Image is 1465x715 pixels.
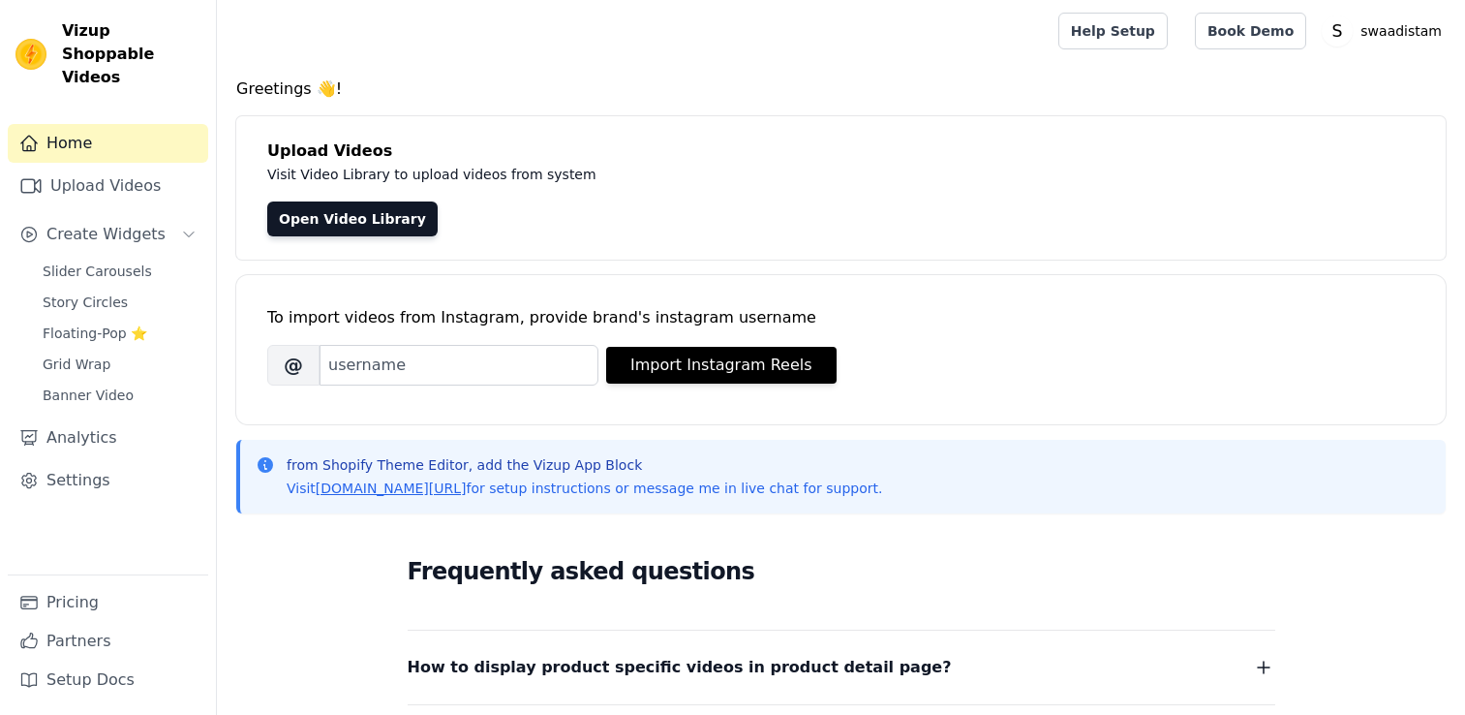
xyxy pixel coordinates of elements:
a: Partners [8,622,208,661]
a: Story Circles [31,289,208,316]
a: Home [8,124,208,163]
a: Setup Docs [8,661,208,699]
span: Vizup Shoppable Videos [62,19,200,89]
span: Banner Video [43,386,134,405]
button: How to display product specific videos in product detail page? [408,654,1275,681]
span: How to display product specific videos in product detail page? [408,654,952,681]
a: Analytics [8,419,208,457]
span: Floating-Pop ⭐ [43,324,147,343]
button: Import Instagram Reels [606,347,837,384]
h2: Frequently asked questions [408,552,1275,591]
a: Help Setup [1058,13,1168,49]
button: Create Widgets [8,215,208,254]
span: Slider Carousels [43,262,152,281]
p: from Shopify Theme Editor, add the Vizup App Block [287,455,882,475]
text: S [1332,21,1343,41]
a: Settings [8,461,208,500]
a: Slider Carousels [31,258,208,285]
span: Create Widgets [46,223,166,246]
img: Vizup [15,39,46,70]
span: @ [267,345,320,386]
h4: Greetings 👋! [236,78,1446,101]
a: Open Video Library [267,202,438,236]
h4: Upload Videos [267,140,1415,163]
a: Floating-Pop ⭐ [31,320,208,347]
span: Story Circles [43,293,128,312]
button: S swaadistam [1322,14,1450,48]
a: Grid Wrap [31,351,208,378]
p: Visit for setup instructions or message me in live chat for support. [287,479,882,498]
input: username [320,345,598,386]
a: Book Demo [1195,13,1306,49]
div: To import videos from Instagram, provide brand's instagram username [267,306,1415,329]
a: Pricing [8,583,208,622]
span: Grid Wrap [43,355,110,374]
p: swaadistam [1353,14,1450,48]
p: Visit Video Library to upload videos from system [267,163,1135,186]
a: Upload Videos [8,167,208,205]
a: [DOMAIN_NAME][URL] [316,481,467,496]
a: Banner Video [31,382,208,409]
